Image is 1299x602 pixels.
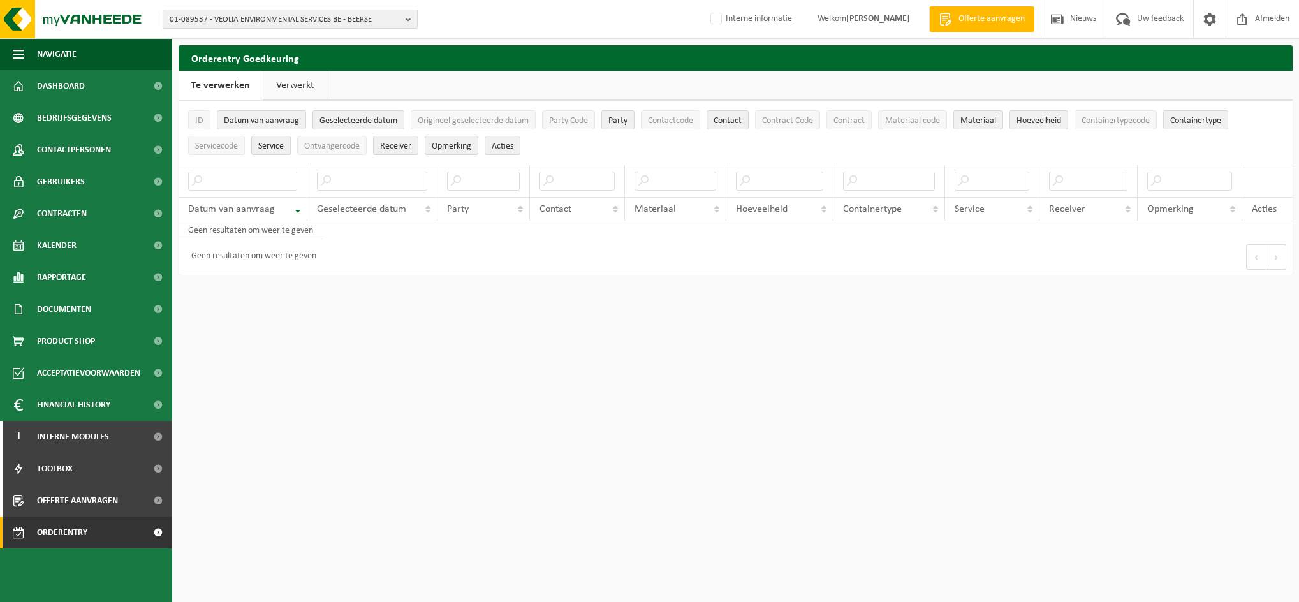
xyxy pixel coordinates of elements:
[37,261,86,293] span: Rapportage
[447,204,469,214] span: Party
[1049,204,1085,214] span: Receiver
[641,110,700,129] button: ContactcodeContactcode: Activate to sort
[755,110,820,129] button: Contract CodeContract Code: Activate to sort
[37,166,85,198] span: Gebruikers
[188,204,275,214] span: Datum van aanvraag
[37,102,112,134] span: Bedrijfsgegevens
[1252,204,1277,214] span: Acties
[953,110,1003,129] button: MateriaalMateriaal: Activate to sort
[846,14,910,24] strong: [PERSON_NAME]
[188,110,210,129] button: IDID: Activate to sort
[714,116,742,126] span: Contact
[37,134,111,166] span: Contactpersonen
[37,453,73,485] span: Toolbox
[955,204,985,214] span: Service
[304,142,360,151] span: Ontvangercode
[411,110,536,129] button: Origineel geselecteerde datumOrigineel geselecteerde datum: Activate to sort
[762,116,813,126] span: Contract Code
[1170,116,1221,126] span: Containertype
[492,142,513,151] span: Acties
[955,13,1028,26] span: Offerte aanvragen
[1009,110,1068,129] button: HoeveelheidHoeveelheid: Activate to sort
[37,389,110,421] span: Financial History
[179,221,323,239] td: Geen resultaten om weer te geven
[878,110,947,129] button: Materiaal codeMateriaal code: Activate to sort
[380,142,411,151] span: Receiver
[179,71,263,100] a: Te verwerken
[485,136,520,155] button: Acties
[635,204,676,214] span: Materiaal
[1163,110,1228,129] button: ContainertypeContainertype: Activate to sort
[736,204,788,214] span: Hoeveelheid
[708,10,792,29] label: Interne informatie
[885,116,940,126] span: Materiaal code
[37,357,140,389] span: Acceptatievoorwaarden
[843,204,902,214] span: Containertype
[1147,204,1194,214] span: Opmerking
[179,45,1293,70] h2: Orderentry Goedkeuring
[251,136,291,155] button: ServiceService: Activate to sort
[432,142,471,151] span: Opmerking
[37,325,95,357] span: Product Shop
[37,485,118,517] span: Offerte aanvragen
[263,71,327,100] a: Verwerkt
[1082,116,1150,126] span: Containertypecode
[37,70,85,102] span: Dashboard
[195,116,203,126] span: ID
[418,116,529,126] span: Origineel geselecteerde datum
[37,421,109,453] span: Interne modules
[648,116,693,126] span: Contactcode
[317,204,406,214] span: Geselecteerde datum
[929,6,1034,32] a: Offerte aanvragen
[312,110,404,129] button: Geselecteerde datumGeselecteerde datum: Activate to sort
[163,10,418,29] button: 01-089537 - VEOLIA ENVIRONMENTAL SERVICES BE - BEERSE
[170,10,400,29] span: 01-089537 - VEOLIA ENVIRONMENTAL SERVICES BE - BEERSE
[960,116,996,126] span: Materiaal
[425,136,478,155] button: OpmerkingOpmerking: Activate to sort
[1075,110,1157,129] button: ContainertypecodeContainertypecode: Activate to sort
[185,246,316,268] div: Geen resultaten om weer te geven
[373,136,418,155] button: ReceiverReceiver: Activate to sort
[549,116,588,126] span: Party Code
[224,116,299,126] span: Datum van aanvraag
[258,142,284,151] span: Service
[833,116,865,126] span: Contract
[707,110,749,129] button: ContactContact: Activate to sort
[37,38,77,70] span: Navigatie
[608,116,627,126] span: Party
[13,421,24,453] span: I
[539,204,571,214] span: Contact
[195,142,238,151] span: Servicecode
[826,110,872,129] button: ContractContract: Activate to sort
[37,198,87,230] span: Contracten
[542,110,595,129] button: Party CodeParty Code: Activate to sort
[297,136,367,155] button: OntvangercodeOntvangercode: Activate to sort
[1246,244,1266,270] button: Previous
[37,230,77,261] span: Kalender
[1016,116,1061,126] span: Hoeveelheid
[1266,244,1286,270] button: Next
[217,110,306,129] button: Datum van aanvraagDatum van aanvraag: Activate to remove sorting
[37,517,144,548] span: Orderentry Goedkeuring
[601,110,635,129] button: PartyParty: Activate to sort
[37,293,91,325] span: Documenten
[319,116,397,126] span: Geselecteerde datum
[188,136,245,155] button: ServicecodeServicecode: Activate to sort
